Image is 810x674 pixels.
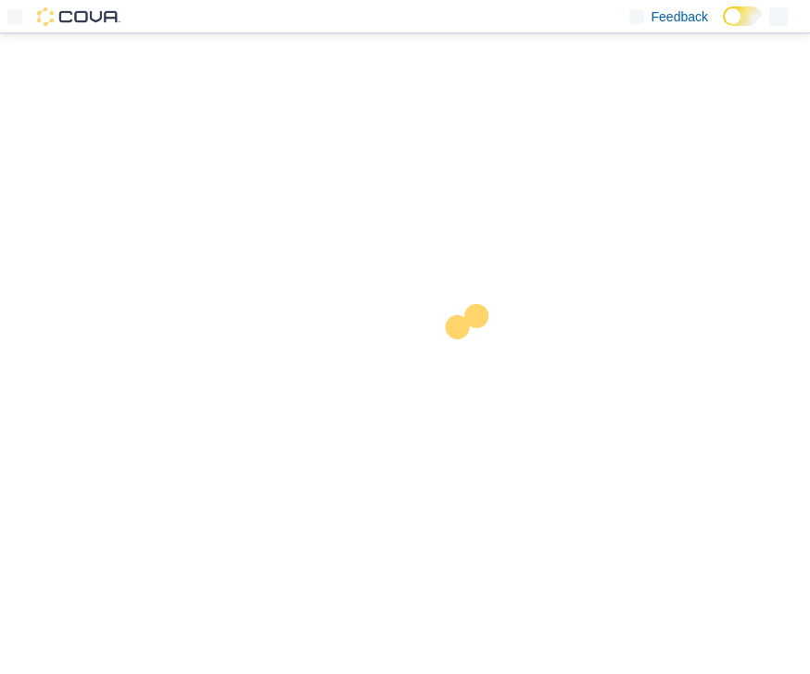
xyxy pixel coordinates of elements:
[723,26,724,27] span: Dark Mode
[652,7,708,26] span: Feedback
[405,290,544,429] img: cova-loader
[37,7,120,26] img: Cova
[723,6,762,26] input: Dark Mode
